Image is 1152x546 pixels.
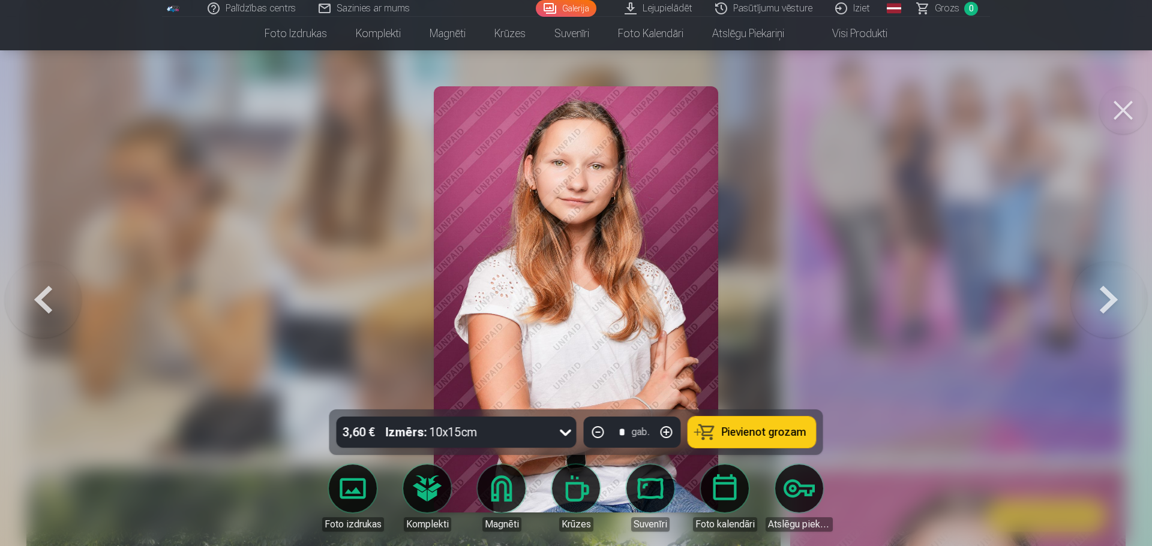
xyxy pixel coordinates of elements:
[482,517,521,532] div: Magnēti
[799,17,902,50] a: Visi produkti
[250,17,341,50] a: Foto izdrukas
[386,417,478,448] div: 10x15cm
[698,17,799,50] a: Atslēgu piekariņi
[337,417,381,448] div: 3,60 €
[688,417,816,448] button: Pievienot grozam
[167,5,180,12] img: /fa1
[935,1,959,16] span: Grozs
[766,517,833,532] div: Atslēgu piekariņi
[319,464,386,532] a: Foto izdrukas
[542,464,610,532] a: Krūzes
[415,17,480,50] a: Magnēti
[964,2,978,16] span: 0
[722,427,806,438] span: Pievienot grozam
[394,464,461,532] a: Komplekti
[617,464,684,532] a: Suvenīri
[691,464,758,532] a: Foto kalendāri
[386,424,427,441] strong: Izmērs :
[341,17,415,50] a: Komplekti
[480,17,540,50] a: Krūzes
[632,425,650,439] div: gab.
[604,17,698,50] a: Foto kalendāri
[631,517,670,532] div: Suvenīri
[559,517,593,532] div: Krūzes
[540,17,604,50] a: Suvenīri
[404,517,451,532] div: Komplekti
[322,517,384,532] div: Foto izdrukas
[766,464,833,532] a: Atslēgu piekariņi
[693,517,757,532] div: Foto kalendāri
[468,464,535,532] a: Magnēti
